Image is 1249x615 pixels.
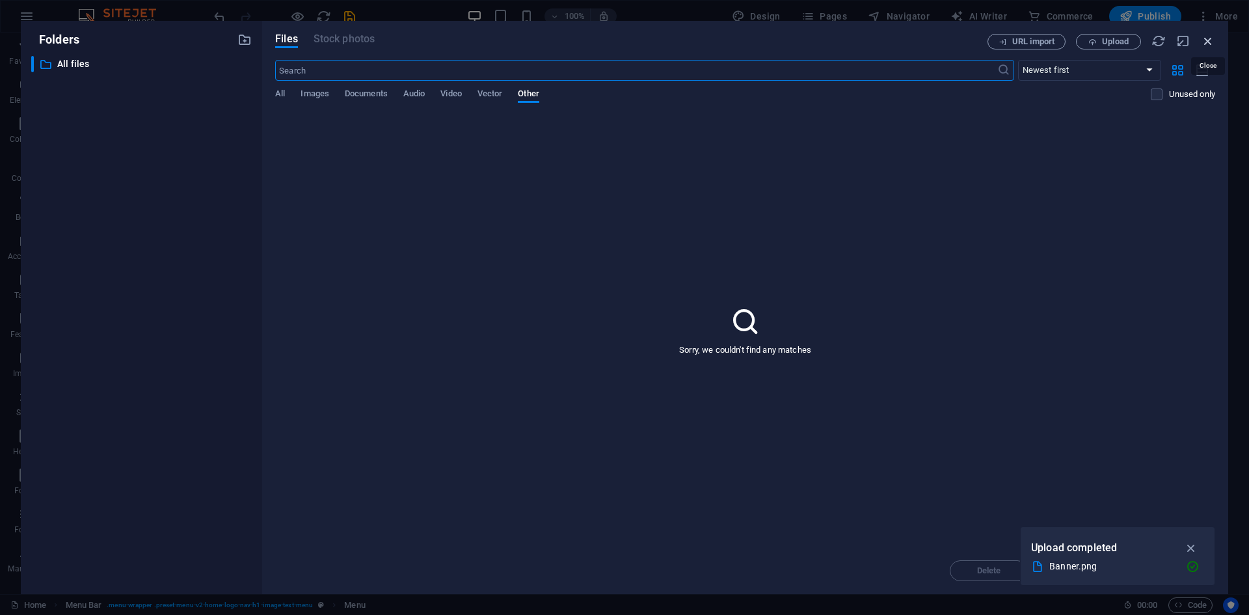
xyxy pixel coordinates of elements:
p: Sorry, we couldn't find any matches [679,344,811,356]
p: Folders [31,31,79,48]
i: Minimize [1176,34,1190,48]
button: URL import [987,34,1066,49]
span: All [275,86,285,104]
i: Create new folder [237,33,252,47]
span: Upload [1102,38,1129,46]
input: Search [275,60,997,81]
p: Upload completed [1031,540,1117,556]
a: Skip to main content [5,5,92,16]
span: Files [275,31,298,47]
i: Reload [1151,34,1166,48]
span: Vector [477,86,503,104]
p: All files [57,57,228,72]
div: Banner.png [1049,559,1175,574]
span: Audio [403,86,425,104]
button: Upload [1076,34,1141,49]
p: Displays only files that are not in use on the website. Files added during this session can still... [1169,89,1215,100]
span: URL import [1012,38,1054,46]
span: Documents [345,86,388,104]
div: ​ [31,56,34,72]
span: This file type is not supported by this element [314,31,375,47]
span: Other [518,86,539,104]
span: Images [301,86,329,104]
span: Video [440,86,461,104]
